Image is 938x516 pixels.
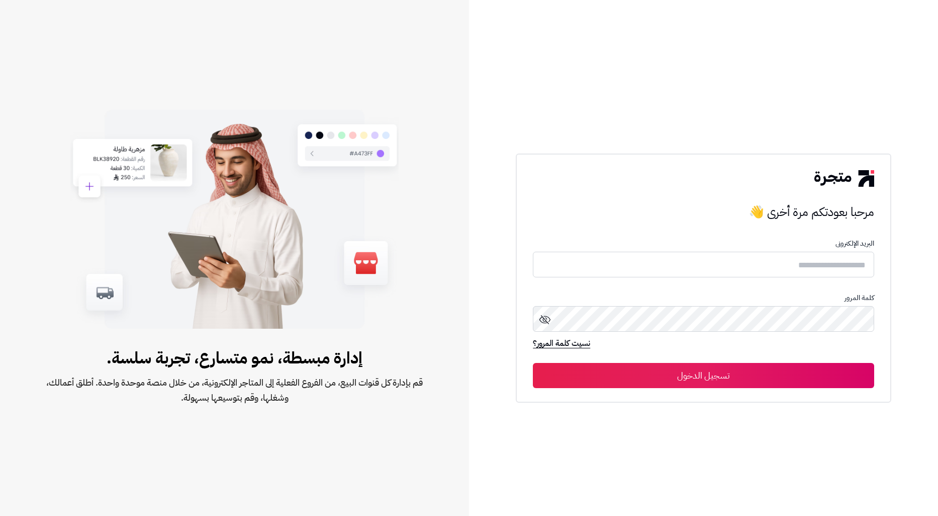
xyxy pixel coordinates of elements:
[533,294,874,302] p: كلمة المرور
[32,375,437,405] span: قم بإدارة كل قنوات البيع، من الفروع الفعلية إلى المتاجر الإلكترونية، من خلال منصة موحدة واحدة. أط...
[533,363,874,388] button: تسجيل الدخول
[533,337,590,351] a: نسيت كلمة المرور؟
[32,346,437,370] span: إدارة مبسطة، نمو متسارع، تجربة سلسة.
[533,240,874,248] p: البريد الإلكترونى
[814,170,874,186] img: logo-2.png
[533,202,874,222] h3: مرحبا بعودتكم مرة أخرى 👋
